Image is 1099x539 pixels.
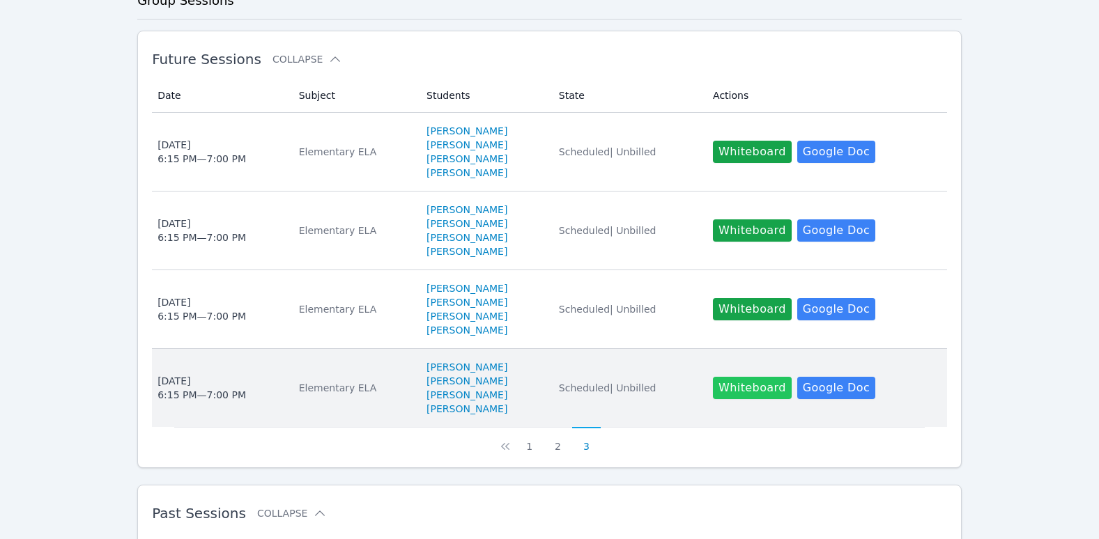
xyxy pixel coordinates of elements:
[426,323,507,337] a: [PERSON_NAME]
[713,219,792,242] button: Whiteboard
[705,79,947,113] th: Actions
[797,298,875,320] a: Google Doc
[426,203,507,217] a: [PERSON_NAME]
[299,381,410,395] div: Elementary ELA
[426,388,507,402] a: [PERSON_NAME]
[418,79,551,113] th: Students
[426,360,507,374] a: [PERSON_NAME]
[152,505,246,522] span: Past Sessions
[551,79,705,113] th: State
[797,377,875,399] a: Google Doc
[152,270,947,349] tr: [DATE]6:15 PM—7:00 PMElementary ELA[PERSON_NAME][PERSON_NAME][PERSON_NAME][PERSON_NAME]Scheduled|...
[426,402,507,416] a: [PERSON_NAME]
[152,192,947,270] tr: [DATE]6:15 PM—7:00 PMElementary ELA[PERSON_NAME][PERSON_NAME][PERSON_NAME][PERSON_NAME]Scheduled|...
[426,217,507,231] a: [PERSON_NAME]
[272,52,342,66] button: Collapse
[559,304,656,315] span: Scheduled | Unbilled
[157,138,246,166] div: [DATE] 6:15 PM — 7:00 PM
[152,113,947,192] tr: [DATE]6:15 PM—7:00 PMElementary ELA[PERSON_NAME][PERSON_NAME][PERSON_NAME][PERSON_NAME]Scheduled|...
[426,295,507,309] a: [PERSON_NAME]
[291,79,418,113] th: Subject
[426,166,507,180] a: [PERSON_NAME]
[515,427,544,453] button: 1
[544,427,572,453] button: 2
[157,217,246,244] div: [DATE] 6:15 PM — 7:00 PM
[426,152,507,166] a: [PERSON_NAME]
[572,427,601,453] button: 3
[299,302,410,316] div: Elementary ELA
[152,349,947,427] tr: [DATE]6:15 PM—7:00 PMElementary ELA[PERSON_NAME][PERSON_NAME][PERSON_NAME][PERSON_NAME]Scheduled|...
[559,382,656,393] span: Scheduled | Unbilled
[152,79,291,113] th: Date
[713,141,792,163] button: Whiteboard
[426,374,507,388] a: [PERSON_NAME]
[426,281,507,295] a: [PERSON_NAME]
[299,145,410,159] div: Elementary ELA
[157,295,246,323] div: [DATE] 6:15 PM — 7:00 PM
[426,309,507,323] a: [PERSON_NAME]
[426,138,507,152] a: [PERSON_NAME]
[559,146,656,157] span: Scheduled | Unbilled
[713,377,792,399] button: Whiteboard
[559,225,656,236] span: Scheduled | Unbilled
[157,374,246,402] div: [DATE] 6:15 PM — 7:00 PM
[257,506,327,520] button: Collapse
[426,124,507,138] a: [PERSON_NAME]
[797,141,875,163] a: Google Doc
[426,244,507,258] a: [PERSON_NAME]
[713,298,792,320] button: Whiteboard
[299,224,410,237] div: Elementary ELA
[797,219,875,242] a: Google Doc
[426,231,507,244] a: [PERSON_NAME]
[152,51,261,68] span: Future Sessions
